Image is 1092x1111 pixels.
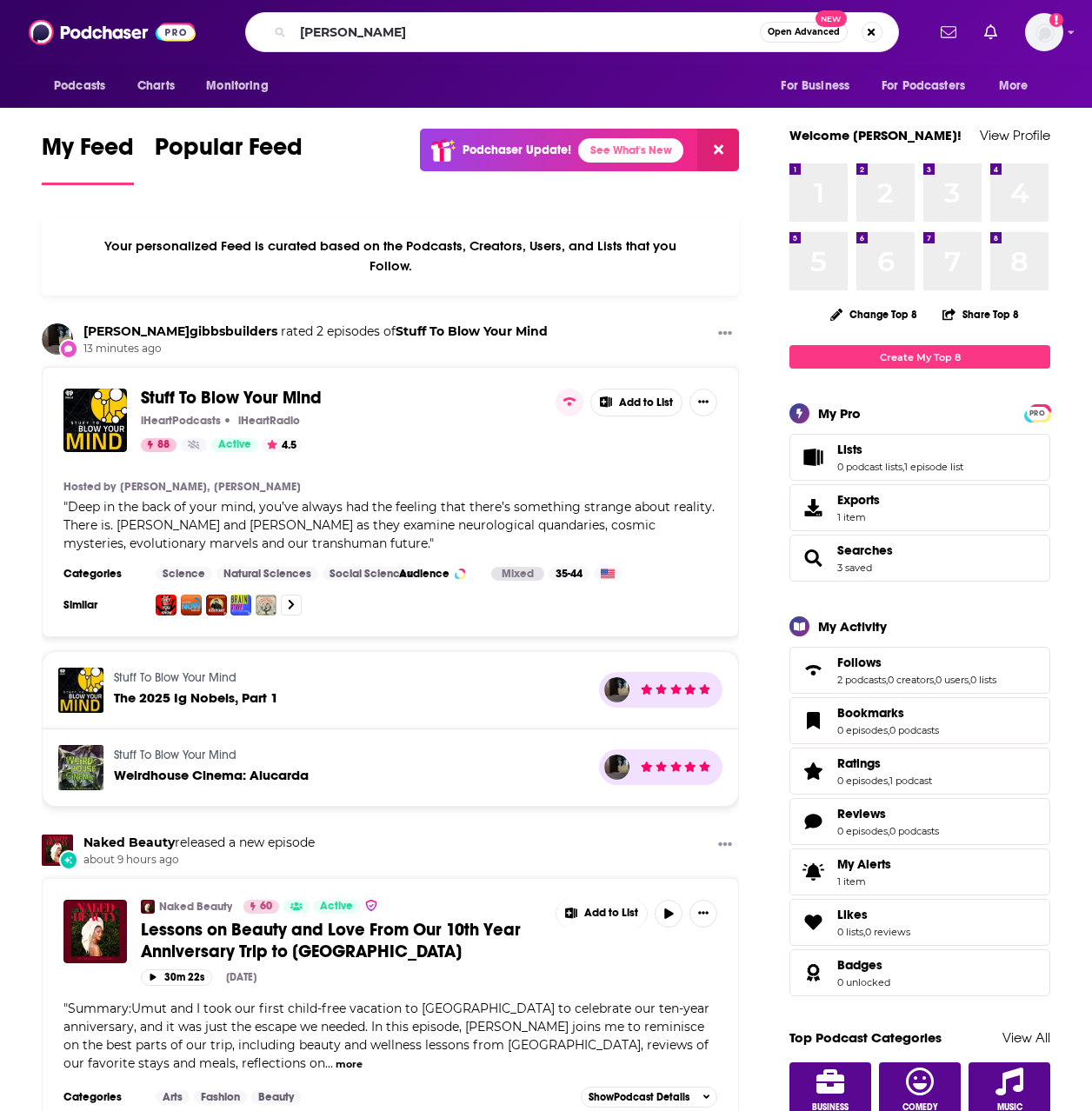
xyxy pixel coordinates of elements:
[1027,407,1048,420] span: PRO
[141,969,212,986] button: 30m 22s
[711,323,739,345] button: Show More Button
[837,856,891,872] span: My Alerts
[837,442,963,457] a: Lists
[789,949,1050,996] span: Badges
[42,323,73,355] img: j.gibbsbuilders
[58,668,103,713] a: The 2025 Ig Nobels, Part 1
[313,900,360,914] a: Active
[837,875,891,888] span: 1 item
[63,499,715,551] span: " "
[886,674,888,686] span: ,
[63,480,116,494] h4: Hosted by
[141,387,322,409] span: Stuff To Blow Your Mind
[818,405,861,422] div: My Pro
[589,1091,689,1103] span: Show Podcast Details
[789,848,1050,895] a: My Alerts
[977,17,1004,47] a: Show notifications dropdown
[211,438,258,452] a: Active
[114,768,309,782] a: Weirdhouse Cinema: Alucarda
[399,567,477,581] h3: Audience
[141,900,155,914] a: Naked Beauty
[934,674,936,686] span: ,
[114,690,278,705] a: The 2025 Ig Nobels, Part 1
[155,132,303,172] span: Popular Feed
[1002,1029,1050,1046] a: View All
[141,389,322,408] a: Stuff To Blow Your Mind
[120,480,210,494] a: [PERSON_NAME],
[491,567,544,581] div: Mixed
[934,17,963,47] a: Show notifications dropdown
[63,1001,709,1071] span: "
[796,658,830,682] a: Follows
[549,567,589,581] div: 35-44
[604,755,629,780] img: j.gibbsbuilders
[796,445,830,469] a: Lists
[789,484,1050,531] a: Exports
[889,775,932,787] a: 1 podcast
[63,900,127,963] img: Lessons on Beauty and Love From Our 10th Year Anniversary Trip to Ibiza
[181,595,202,615] img: HowStuffWorks NOW
[206,595,227,615] a: Ridiculous History
[902,461,904,473] span: ,
[837,957,882,973] span: Badges
[888,724,889,736] span: ,
[63,1001,709,1071] span: Summary:Umut and I took our first child-free vacation to [GEOGRAPHIC_DATA] to celebrate our ten-y...
[689,900,717,928] button: Show More Button
[789,899,1050,946] span: Likes
[796,496,830,520] span: Exports
[63,1090,142,1104] h3: Categories
[336,1057,363,1072] button: more
[789,697,1050,744] span: Bookmarks
[83,323,548,340] h3: of
[796,860,830,884] span: My Alerts
[214,480,301,494] a: [PERSON_NAME]
[262,438,302,452] button: 4.5
[245,12,899,52] div: Search podcasts, credits, & more...
[1025,13,1063,51] button: Show profile menu
[206,74,268,98] span: Monitoring
[114,767,309,783] span: Weirdhouse Cinema: Alucarda
[689,389,717,416] button: Show More Button
[969,674,970,686] span: ,
[216,567,318,581] a: Natural Sciences
[63,389,127,452] img: Stuff To Blow Your Mind
[837,957,890,973] a: Badges
[640,680,712,701] div: j.gibbsbuilders's Rating: 5 out of 5
[156,595,176,615] img: Stuff They Don't Want You To Know
[114,748,236,762] a: Stuff To Blow Your Mind
[889,724,939,736] a: 0 podcasts
[256,595,276,615] a: Daniel and Kelly’s Extraordinary Universe
[837,492,880,508] span: Exports
[58,745,103,790] a: Weirdhouse Cinema: Alucarda
[42,70,128,103] button: open menu
[837,806,886,822] span: Reviews
[42,835,73,866] img: Naked Beauty
[584,907,638,920] span: Add to List
[156,1090,190,1104] a: Arts
[796,910,830,935] a: Likes
[59,850,78,869] div: New Episode
[837,511,880,523] span: 1 item
[463,143,571,157] p: Podchaser Update!
[796,809,830,834] a: Reviews
[157,436,170,454] span: 88
[141,414,221,428] p: iHeartPodcasts
[789,647,1050,694] span: Follows
[837,705,939,721] a: Bookmarks
[83,835,315,851] h3: released a new episode
[837,674,886,686] a: 2 podcasts
[640,757,712,778] div: j.gibbsbuilders's Rating: 5 out of 5
[870,70,990,103] button: open menu
[888,775,889,787] span: ,
[42,132,134,172] span: My Feed
[1049,13,1063,27] svg: Add a profile image
[789,434,1050,481] span: Lists
[769,70,871,103] button: open menu
[114,670,236,685] a: Stuff To Blow Your Mind
[789,1029,942,1046] a: Top Podcast Categories
[816,10,847,27] span: New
